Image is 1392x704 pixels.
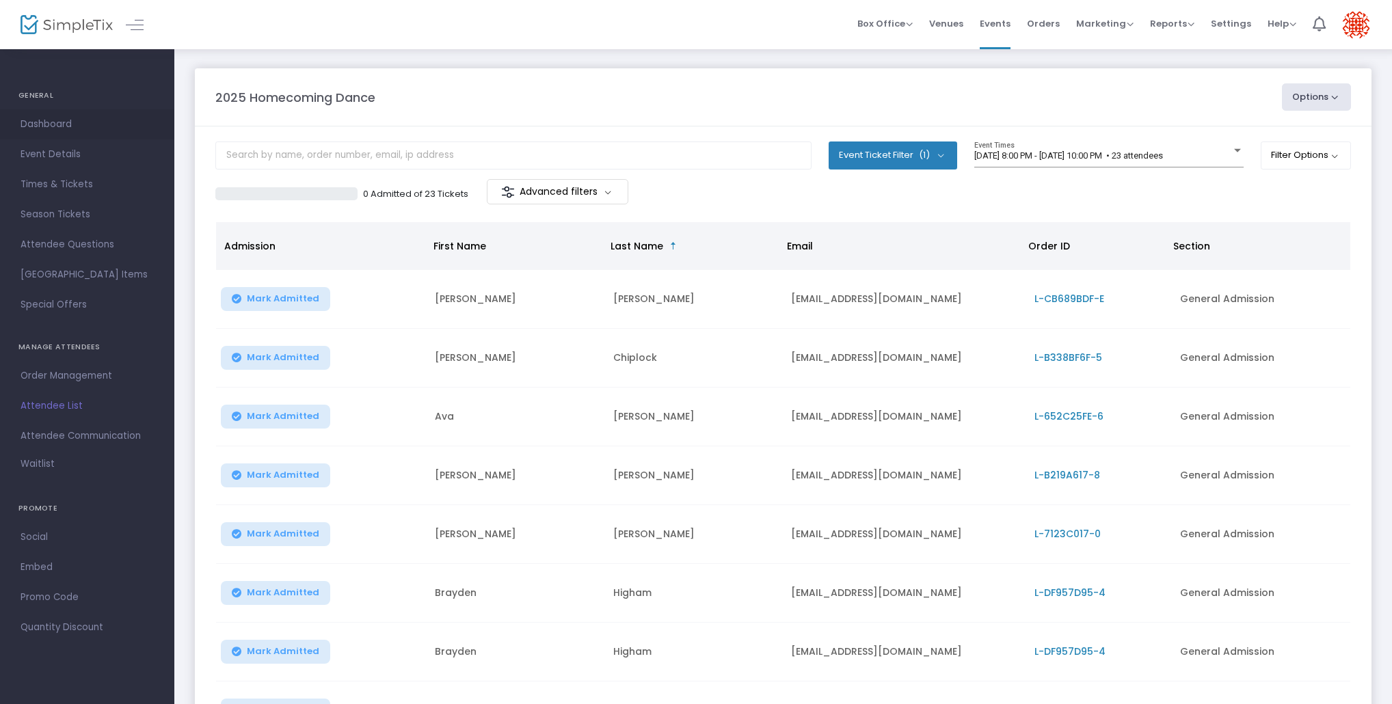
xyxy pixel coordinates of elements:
td: Brayden [427,564,605,623]
input: Search by name, order number, email, ip address [215,141,812,170]
span: Attendee List [21,397,154,415]
h4: PROMOTE [18,495,156,522]
span: (1) [919,150,930,161]
span: L-B338BF6F-5 [1034,351,1102,364]
button: Mark Admitted [221,640,330,664]
td: General Admission [1172,388,1350,446]
span: Social [21,528,154,546]
button: Mark Admitted [221,581,330,605]
td: General Admission [1172,505,1350,564]
span: L-B219A617-8 [1034,468,1100,482]
td: Brayden [427,623,605,681]
span: Orders [1027,6,1060,41]
span: Reports [1150,17,1194,30]
td: [EMAIL_ADDRESS][DOMAIN_NAME] [783,564,1026,623]
td: [PERSON_NAME] [427,270,605,329]
span: Sortable [668,241,679,252]
td: Chiplock [605,329,784,388]
span: L-7123C017-0 [1034,527,1101,541]
span: Box Office [857,17,913,30]
td: [EMAIL_ADDRESS][DOMAIN_NAME] [783,446,1026,505]
td: [EMAIL_ADDRESS][DOMAIN_NAME] [783,505,1026,564]
td: Higham [605,564,784,623]
td: General Admission [1172,564,1350,623]
span: Quantity Discount [21,619,154,636]
span: Order Management [21,367,154,385]
td: [EMAIL_ADDRESS][DOMAIN_NAME] [783,329,1026,388]
button: Mark Admitted [221,463,330,487]
span: Help [1268,17,1296,30]
h4: MANAGE ATTENDEES [18,334,156,361]
span: L-DF957D95-4 [1034,586,1106,599]
span: Section [1173,239,1210,253]
span: [GEOGRAPHIC_DATA] Items [21,266,154,284]
span: Season Tickets [21,206,154,224]
td: [PERSON_NAME] [605,388,784,446]
span: Mark Admitted [247,411,319,422]
img: filter [501,185,515,199]
span: Waitlist [21,457,55,471]
span: L-CB689BDF-E [1034,292,1104,306]
span: Last Name [611,239,663,253]
td: [PERSON_NAME] [605,270,784,329]
td: [EMAIL_ADDRESS][DOMAIN_NAME] [783,270,1026,329]
span: Admission [224,239,276,253]
td: [PERSON_NAME] [427,505,605,564]
td: [EMAIL_ADDRESS][DOMAIN_NAME] [783,623,1026,681]
m-panel-title: 2025 Homecoming Dance [215,88,375,107]
button: Mark Admitted [221,287,330,311]
span: Mark Admitted [247,470,319,480]
span: Marketing [1076,17,1134,30]
td: General Admission [1172,623,1350,681]
span: Event Details [21,146,154,163]
span: Email [787,239,813,253]
span: [DATE] 8:00 PM - [DATE] 10:00 PM • 23 attendees [974,150,1163,161]
td: General Admission [1172,446,1350,505]
td: Ava [427,388,605,446]
m-button: Advanced filters [487,179,628,204]
button: Filter Options [1261,141,1352,169]
span: Events [980,6,1010,41]
span: Venues [929,6,963,41]
button: Options [1282,83,1352,111]
td: Higham [605,623,784,681]
span: Settings [1211,6,1251,41]
span: Mark Admitted [247,587,319,598]
td: [PERSON_NAME] [427,329,605,388]
td: [PERSON_NAME] [427,446,605,505]
span: Promo Code [21,588,154,606]
span: Mark Admitted [247,646,319,657]
span: Mark Admitted [247,293,319,304]
button: Mark Admitted [221,346,330,370]
td: General Admission [1172,270,1350,329]
span: First Name [433,239,486,253]
span: Dashboard [21,116,154,133]
span: L-DF957D95-4 [1034,645,1106,658]
button: Mark Admitted [221,405,330,429]
button: Mark Admitted [221,522,330,546]
h4: GENERAL [18,82,156,109]
span: Times & Tickets [21,176,154,193]
span: Mark Admitted [247,352,319,363]
span: Attendee Communication [21,427,154,445]
span: Order ID [1028,239,1070,253]
span: Mark Admitted [247,528,319,539]
p: 0 Admitted of 23 Tickets [363,187,468,201]
button: Event Ticket Filter(1) [829,141,957,169]
span: Special Offers [21,296,154,314]
span: Attendee Questions [21,236,154,254]
td: General Admission [1172,329,1350,388]
td: [PERSON_NAME] [605,446,784,505]
td: [PERSON_NAME] [605,505,784,564]
span: L-652C25FE-6 [1034,409,1103,423]
td: [EMAIL_ADDRESS][DOMAIN_NAME] [783,388,1026,446]
span: Embed [21,558,154,576]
